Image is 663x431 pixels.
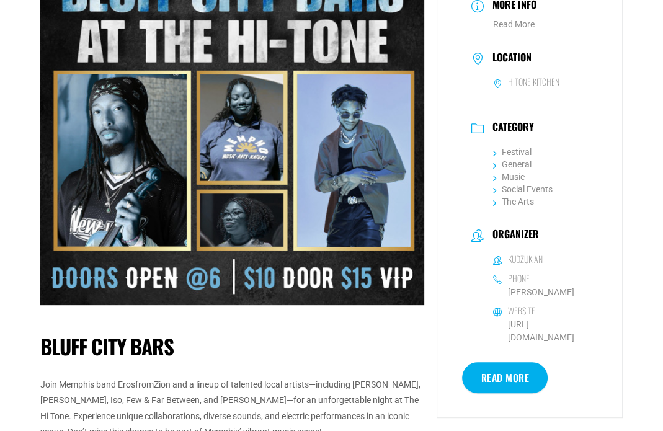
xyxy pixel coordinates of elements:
[492,197,533,207] a: The Arts
[486,51,531,66] h3: Location
[492,159,531,169] a: General
[507,319,574,342] a: [URL][DOMAIN_NAME]
[507,76,559,87] h6: HiTone Kitchen
[486,228,538,243] h3: Organizer
[507,254,542,265] h6: KUDZUKIAN
[492,172,524,182] a: Music
[492,19,534,29] a: Read More
[486,121,533,136] h3: Category
[492,147,531,157] a: Festival
[507,305,535,316] h6: Website
[492,286,574,299] a: [PERSON_NAME]
[492,184,552,194] a: Social Events
[507,273,529,284] h6: Phone
[40,334,425,359] h1: Bluff City Bars
[462,362,548,393] a: Read More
